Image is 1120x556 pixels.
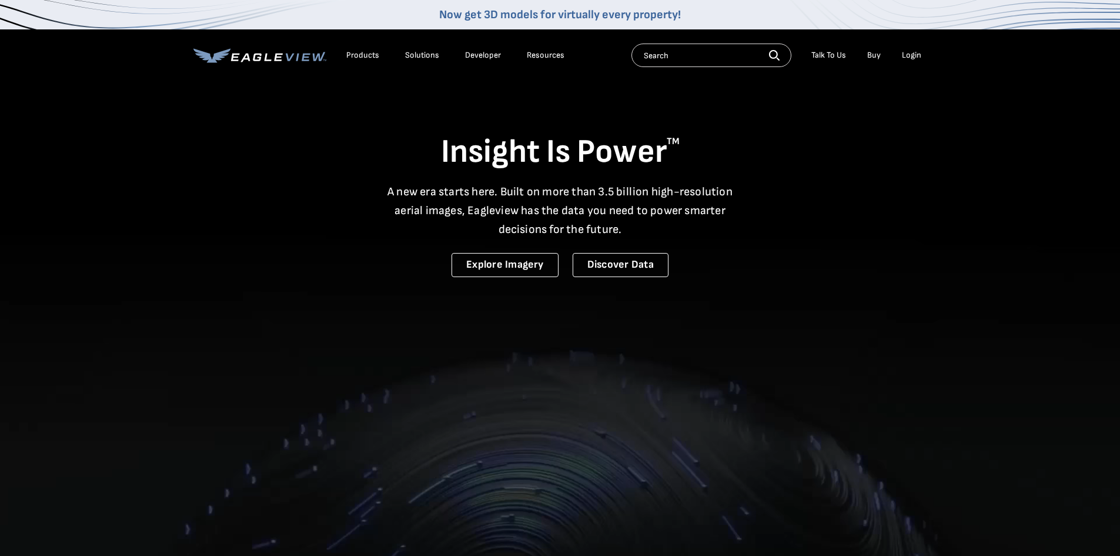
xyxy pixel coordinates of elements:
[902,50,921,61] div: Login
[631,44,791,67] input: Search
[465,50,501,61] a: Developer
[667,136,680,147] sup: TM
[439,8,681,22] a: Now get 3D models for virtually every property!
[405,50,439,61] div: Solutions
[452,253,559,277] a: Explore Imagery
[573,253,668,277] a: Discover Data
[527,50,564,61] div: Resources
[346,50,379,61] div: Products
[193,132,927,173] h1: Insight Is Power
[867,50,881,61] a: Buy
[811,50,846,61] div: Talk To Us
[380,182,740,239] p: A new era starts here. Built on more than 3.5 billion high-resolution aerial images, Eagleview ha...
